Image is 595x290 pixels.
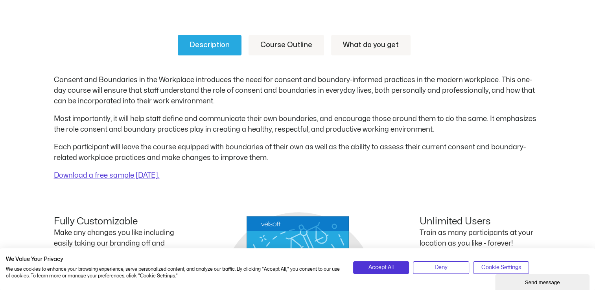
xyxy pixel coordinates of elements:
[54,142,542,163] p: Each participant will leave the course equipped with boundaries of their own as well as the abili...
[353,261,409,274] button: Accept all cookies
[6,266,341,279] p: We use cookies to enhance your browsing experience, serve personalized content, and analyze our t...
[413,261,469,274] button: Deny all cookies
[54,75,542,106] p: Consent and Boundaries in the Workplace introduces the need for consent and boundary-informed pra...
[249,35,324,55] a: Course Outline
[178,35,241,55] a: Description
[54,228,176,259] p: Make any changes you like including easily taking our branding off and replacing it with yours.
[495,273,591,290] iframe: chat widget
[473,261,529,274] button: Adjust cookie preferences
[435,263,448,272] span: Deny
[54,114,542,135] p: Most importantly, it will help staff define and communicate their own boundaries, and encourage t...
[420,216,542,228] h4: Unlimited Users
[420,228,542,249] p: Train as many participants at your location as you like - forever!
[6,256,341,263] h2: We Value Your Privacy
[331,35,411,55] a: What do you get
[54,216,176,228] h4: Fully Customizable
[54,172,160,179] a: Download a free sample [DATE].
[368,263,394,272] span: Accept All
[481,263,521,272] span: Cookie Settings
